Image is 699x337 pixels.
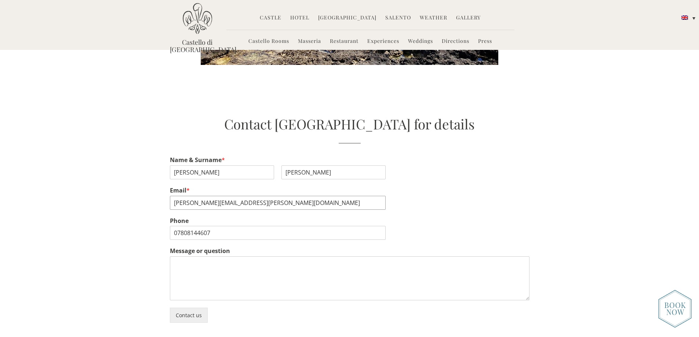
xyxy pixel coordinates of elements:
[330,37,358,46] a: Restaurant
[170,308,208,323] button: Contact us
[170,165,274,179] input: Name
[290,14,309,22] a: Hotel
[298,37,321,46] a: Masseria
[183,3,212,34] img: Castello di Ugento
[681,15,688,20] img: English
[260,14,281,22] a: Castle
[248,37,289,46] a: Castello Rooms
[408,37,433,46] a: Weddings
[478,37,492,46] a: Press
[385,14,411,22] a: Salento
[456,14,481,22] a: Gallery
[170,39,225,53] a: Castello di [GEOGRAPHIC_DATA]
[170,217,529,225] label: Phone
[367,37,399,46] a: Experiences
[658,290,692,328] img: new-booknow.png
[170,247,529,255] label: Message or question
[170,114,529,143] h2: Contact [GEOGRAPHIC_DATA] for details
[318,14,376,22] a: [GEOGRAPHIC_DATA]
[442,37,469,46] a: Directions
[420,14,447,22] a: Weather
[170,156,529,164] label: Name & Surname
[281,165,386,179] input: Surname
[170,187,529,194] label: Email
